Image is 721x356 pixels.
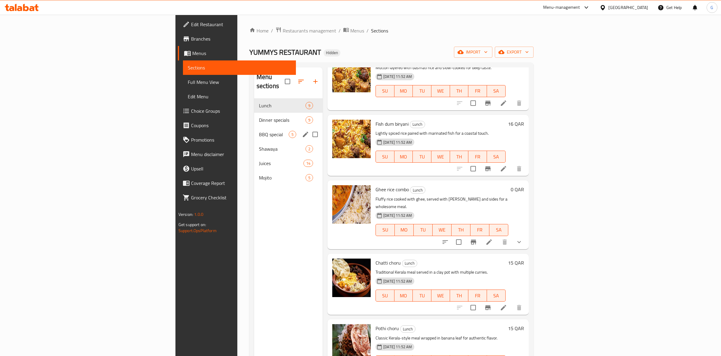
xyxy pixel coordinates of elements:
[415,87,429,95] span: TU
[254,142,323,156] div: Shawaya2
[371,27,388,34] span: Sections
[410,187,425,194] span: Lunch
[454,47,492,58] button: import
[415,291,429,300] span: TU
[259,116,306,124] span: Dinner specials
[402,260,417,267] span: Lunch
[543,4,580,11] div: Menu-management
[431,85,450,97] button: WE
[308,74,323,89] button: Add section
[466,235,481,249] button: Branch-specific-item
[397,87,411,95] span: MO
[259,102,306,109] span: Lunch
[191,194,291,201] span: Grocery Checklist
[397,226,411,234] span: MO
[438,235,452,249] button: sort-choices
[281,75,294,88] span: Select all sections
[376,324,399,333] span: Pothi choru
[376,185,409,194] span: Ghee rice combo
[500,165,507,172] a: Edit menu item
[431,151,450,163] button: WE
[452,236,465,248] span: Select to update
[468,290,487,302] button: FR
[508,120,524,128] h6: 16 QAR
[294,74,308,89] span: Sort sections
[413,151,431,163] button: TU
[306,145,313,152] div: items
[413,290,431,302] button: TU
[492,226,506,234] span: SA
[178,133,296,147] a: Promotions
[452,152,466,161] span: TH
[512,235,526,249] button: show more
[254,98,323,113] div: Lunch9
[381,344,414,350] span: [DATE] 11:52 AM
[178,176,296,190] a: Coverage Report
[487,85,506,97] button: SA
[500,100,507,107] a: Edit menu item
[259,174,306,181] div: Mojito
[324,49,340,57] div: Hidden
[416,226,430,234] span: TU
[512,96,526,110] button: delete
[259,131,289,138] div: BBQ special
[481,96,495,110] button: Branch-specific-item
[289,131,296,138] div: items
[489,87,503,95] span: SA
[508,324,524,333] h6: 15 QAR
[192,50,291,57] span: Menus
[378,291,392,300] span: SU
[259,160,303,167] span: Juices
[433,224,452,236] button: WE
[394,151,413,163] button: MO
[376,119,409,128] span: Fish dum biryani
[376,334,505,342] p: Classic Kerala-style meal wrapped in banana leaf for authentic flavor.
[402,260,417,267] div: Lunch
[376,258,401,267] span: Chatti choru
[324,50,340,55] span: Hidden
[470,224,489,236] button: FR
[178,210,193,218] span: Version:
[454,226,468,234] span: TH
[468,85,487,97] button: FR
[450,290,469,302] button: TH
[191,136,291,143] span: Promotions
[414,224,433,236] button: TU
[254,113,323,127] div: Dinner specials9
[434,291,448,300] span: WE
[306,175,313,181] span: 5
[178,32,296,46] a: Branches
[178,118,296,133] a: Coupons
[178,147,296,161] a: Menu disclaimer
[471,152,485,161] span: FR
[306,146,313,152] span: 2
[500,304,507,311] a: Edit menu item
[435,226,449,234] span: WE
[376,64,505,72] p: Mutton layered with basmati rice and slow-cooked for deep taste.
[394,85,413,97] button: MO
[183,75,296,89] a: Full Menu View
[178,161,296,176] a: Upsell
[332,120,371,158] img: Fish dum biryani
[450,151,469,163] button: TH
[489,224,508,236] button: SA
[303,160,313,167] div: items
[254,170,323,185] div: Mojito5
[511,185,524,194] h6: 0 QAR
[489,291,503,300] span: SA
[400,325,415,333] div: Lunch
[191,180,291,187] span: Coverage Report
[376,85,394,97] button: SU
[343,27,364,35] a: Menus
[275,27,336,35] a: Restaurants management
[194,210,204,218] span: 1.0.0
[381,74,414,79] span: [DATE] 11:52 AM
[249,45,321,59] span: YUMMYS RESTAURANT
[188,93,291,100] span: Edit Menu
[394,290,413,302] button: MO
[301,130,310,139] button: edit
[481,300,495,315] button: Branch-specific-item
[283,27,336,34] span: Restaurants management
[452,291,466,300] span: TH
[381,140,414,145] span: [DATE] 11:52 AM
